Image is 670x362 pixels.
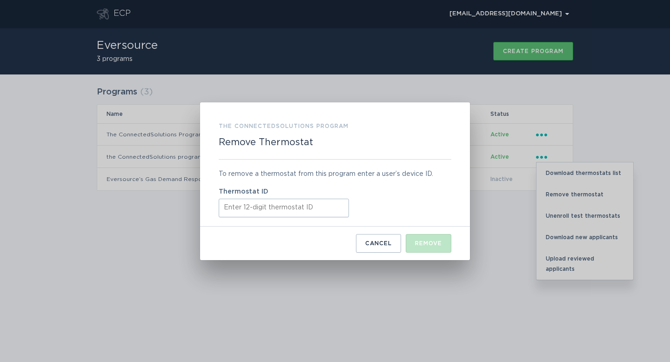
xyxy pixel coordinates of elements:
[365,241,392,246] div: Cancel
[219,188,451,195] label: Thermostat ID
[200,102,470,260] div: Remove Thermostat
[219,169,451,179] div: To remove a thermostat from this program enter a user’s device ID.
[406,234,451,253] button: Remove
[356,234,401,253] button: Cancel
[415,241,442,246] div: Remove
[219,121,348,131] h3: the ConnectedSolutions program
[219,137,313,148] h2: Remove Thermostat
[219,199,349,217] input: Thermostat ID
